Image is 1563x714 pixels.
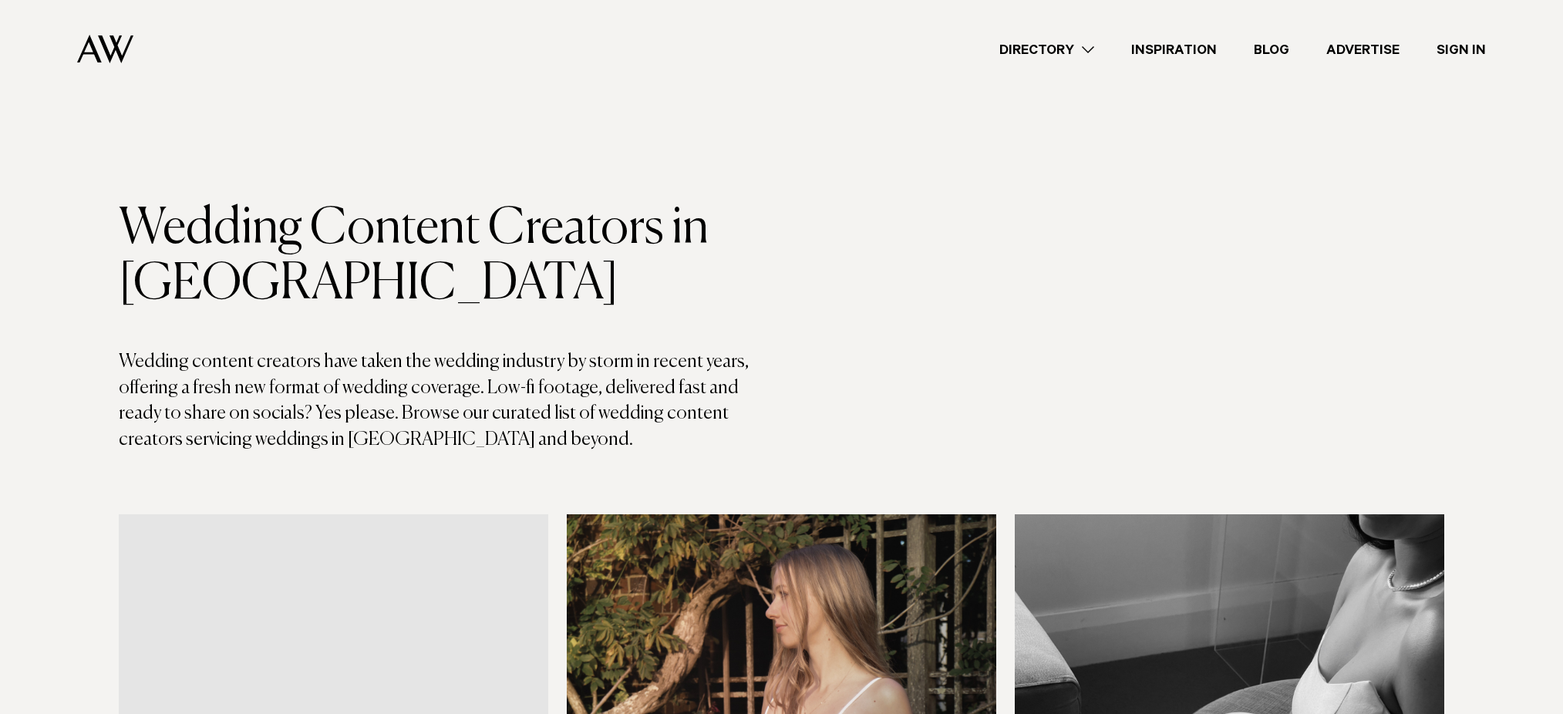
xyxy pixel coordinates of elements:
[77,35,133,63] img: Auckland Weddings Logo
[1418,39,1504,60] a: Sign In
[981,39,1113,60] a: Directory
[1113,39,1235,60] a: Inspiration
[1308,39,1418,60] a: Advertise
[119,201,782,312] h1: Wedding Content Creators in [GEOGRAPHIC_DATA]
[119,349,782,453] p: Wedding content creators have taken the wedding industry by storm in recent years, offering a fre...
[1235,39,1308,60] a: Blog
